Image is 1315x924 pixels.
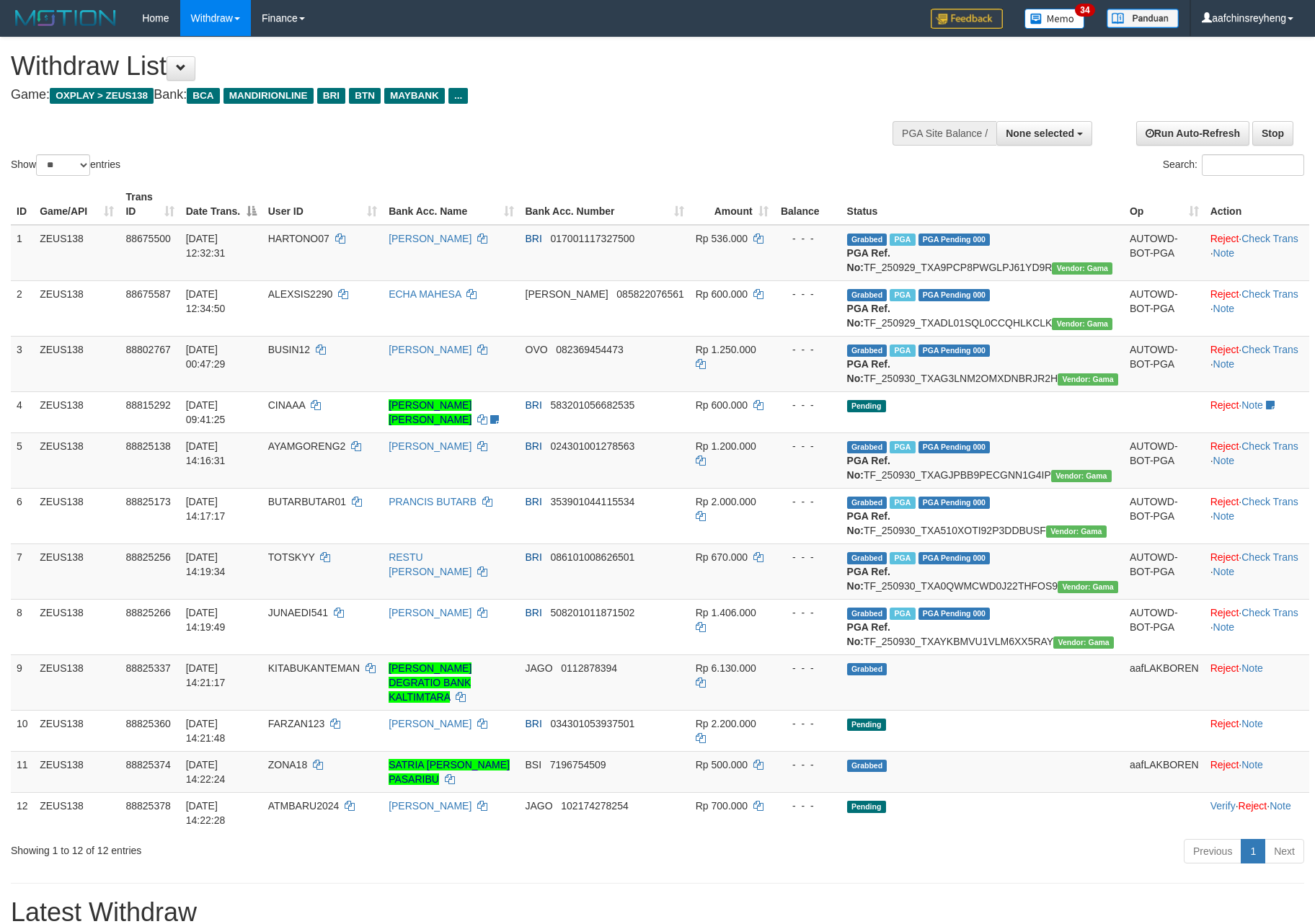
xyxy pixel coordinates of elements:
span: Vendor URL: https://trx31.1velocity.biz [1058,373,1118,386]
td: 8 [11,599,34,654]
a: SATRIA [PERSON_NAME] PASARIBU [389,759,510,785]
div: - - - [780,716,836,731]
span: [DATE] 14:21:17 [186,662,226,688]
div: - - - [780,231,836,246]
span: Marked by aafpengsreynich [890,289,915,301]
td: · · [1205,488,1309,543]
span: BUTARBUTAR01 [268,496,346,507]
a: Reject [1210,288,1239,300]
span: Copy 508201011871502 to clipboard [551,607,635,618]
a: PRANCIS BUTARB [389,496,477,507]
span: Copy 082369454473 to clipboard [556,344,623,355]
span: 88802767 [125,344,170,355]
span: Vendor URL: https://trx31.1velocity.biz [1052,318,1112,330]
a: Reject [1210,718,1239,729]
span: PGA Pending [918,608,991,620]
td: AUTOWD-BOT-PGA [1124,432,1205,488]
span: ... [448,88,468,104]
td: · [1205,710,1309,751]
span: FARZAN123 [268,718,325,729]
td: aafLAKBOREN [1124,654,1205,710]
span: Marked by aaftrukkakada [890,234,915,246]
span: Grabbed [847,760,887,772]
a: RESTU [PERSON_NAME] [389,551,471,577]
span: Grabbed [847,441,887,453]
span: Rp 2.000.000 [696,496,756,507]
td: ZEUS138 [34,432,120,488]
img: Feedback.jpg [931,9,1003,29]
span: PGA Pending [918,497,991,509]
a: [PERSON_NAME] [389,800,471,812]
td: 2 [11,280,34,336]
a: Note [1213,621,1235,633]
a: Check Trans [1241,288,1298,300]
span: Rp 670.000 [696,551,748,563]
td: ZEUS138 [34,391,120,432]
span: JAGO [526,662,553,674]
td: aafLAKBOREN [1124,751,1205,792]
span: 88825256 [125,551,170,563]
span: PGA Pending [918,234,991,246]
span: 88825138 [125,440,170,452]
span: [DATE] 12:34:50 [186,288,226,314]
span: [DATE] 14:21:48 [186,718,226,744]
span: Grabbed [847,345,887,357]
a: Note [1270,800,1291,812]
span: [DATE] 00:47:29 [186,344,226,370]
span: JAGO [526,800,553,812]
span: Rp 500.000 [696,759,748,770]
span: Rp 1.406.000 [696,607,756,618]
td: · · [1205,432,1309,488]
select: Showentries [36,154,90,176]
td: · [1205,751,1309,792]
a: [PERSON_NAME] [389,344,471,355]
td: AUTOWD-BOT-PGA [1124,336,1205,391]
a: Verify [1210,800,1236,812]
span: Copy 034301053937501 to clipboard [551,718,635,729]
th: ID [11,184,34,225]
span: Grabbed [847,289,887,301]
span: [DATE] 14:22:28 [186,800,226,826]
span: Marked by aafchomsokheang [890,497,915,509]
th: Action [1205,184,1309,225]
span: 88825337 [125,662,170,674]
td: AUTOWD-BOT-PGA [1124,225,1205,281]
a: Reject [1210,662,1239,674]
td: 3 [11,336,34,391]
div: - - - [780,439,836,453]
a: Reject [1210,759,1239,770]
td: ZEUS138 [34,543,120,599]
td: AUTOWD-BOT-PGA [1124,280,1205,336]
span: Copy 0112878394 to clipboard [561,662,617,674]
span: 88825266 [125,607,170,618]
td: AUTOWD-BOT-PGA [1124,599,1205,654]
span: Rp 6.130.000 [696,662,756,674]
span: BSI [526,759,542,770]
span: PGA Pending [918,289,991,301]
div: - - - [780,550,836,564]
td: 10 [11,710,34,751]
span: [DATE] 14:19:34 [186,551,226,577]
a: [PERSON_NAME] [389,440,471,452]
h4: Game: Bank: [11,88,862,102]
a: Check Trans [1241,551,1298,563]
span: Rp 1.200.000 [696,440,756,452]
span: Marked by aafsreyleap [890,345,915,357]
th: Trans ID: activate to sort column ascending [120,184,180,225]
a: ECHA MAHESA [389,288,461,300]
th: Balance [774,184,841,225]
span: Copy 7196754509 to clipboard [550,759,606,770]
label: Show entries [11,154,120,176]
td: · · [1205,225,1309,281]
span: BRI [526,551,542,563]
td: 11 [11,751,34,792]
span: BRI [526,440,542,452]
span: 88815292 [125,399,170,411]
a: Check Trans [1241,496,1298,507]
span: 88675587 [125,288,170,300]
td: · · [1205,599,1309,654]
div: - - - [780,494,836,509]
span: [DATE] 14:19:49 [186,607,226,633]
span: [DATE] 12:32:31 [186,233,226,259]
div: - - - [780,605,836,620]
